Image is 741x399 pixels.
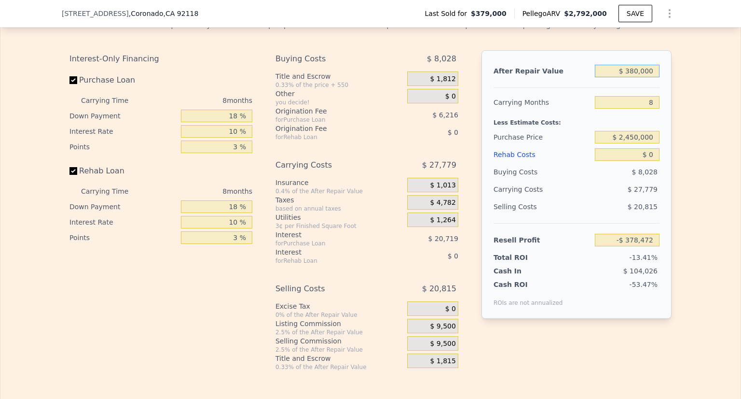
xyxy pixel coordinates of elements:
[445,92,456,101] span: $ 0
[448,128,458,136] span: $ 0
[448,252,458,260] span: $ 0
[428,235,458,242] span: $ 20,719
[422,280,456,298] span: $ 20,815
[494,128,591,146] div: Purchase Price
[494,266,554,276] div: Cash In
[494,289,563,307] div: ROIs are not annualized
[275,301,403,311] div: Excise Tax
[275,71,403,81] div: Title and Escrow
[275,50,383,68] div: Buying Costs
[69,71,177,89] label: Purchase Loan
[618,5,652,22] button: SAVE
[275,240,383,247] div: for Purchase Loan
[275,89,403,99] div: Other
[494,253,554,262] div: Total ROI
[81,93,144,108] div: Carrying Time
[494,146,591,163] div: Rehab Costs
[69,139,177,155] div: Points
[69,50,252,68] div: Interest-Only Financing
[430,181,455,190] span: $ 1,013
[430,322,455,331] span: $ 9,500
[427,50,456,68] span: $ 8,028
[275,222,403,230] div: 3¢ per Finished Square Foot
[275,187,403,195] div: 0.4% of the After Repair Value
[69,76,77,84] input: Purchase Loan
[275,230,383,240] div: Interest
[422,157,456,174] span: $ 27,779
[69,124,177,139] div: Interest Rate
[628,203,658,211] span: $ 20,815
[630,254,658,261] span: -13.41%
[628,185,658,193] span: $ 27,779
[275,257,383,265] div: for Rehab Loan
[430,199,455,207] span: $ 4,782
[275,346,403,354] div: 2.5% of the After Repair Value
[632,168,658,176] span: $ 8,028
[275,157,383,174] div: Carrying Costs
[129,9,199,18] span: , Coronado
[275,354,403,363] div: Title and Escrow
[494,280,563,289] div: Cash ROI
[494,62,591,80] div: After Repair Value
[275,247,383,257] div: Interest
[275,363,403,371] div: 0.33% of the After Repair Value
[69,108,177,124] div: Down Payment
[494,181,554,198] div: Carrying Costs
[275,116,383,124] div: for Purchase Loan
[430,357,455,366] span: $ 1,815
[275,178,403,187] div: Insurance
[275,311,403,319] div: 0% of the After Repair Value
[275,205,403,213] div: based on annual taxes
[69,214,177,230] div: Interest Rate
[660,4,679,23] button: Show Options
[275,319,403,328] div: Listing Commission
[275,99,403,106] div: you decide!
[275,81,403,89] div: 0.33% of the price + 550
[445,305,456,313] span: $ 0
[494,231,591,249] div: Resell Profit
[494,94,591,111] div: Carrying Months
[430,216,455,225] span: $ 1,264
[275,124,383,133] div: Origination Fee
[69,199,177,214] div: Down Payment
[425,9,471,18] span: Last Sold for
[623,267,658,275] span: $ 104,026
[62,9,129,18] span: [STREET_ADDRESS]
[471,9,507,18] span: $379,000
[148,93,252,108] div: 8 months
[81,184,144,199] div: Carrying Time
[275,195,403,205] div: Taxes
[432,111,458,119] span: $ 6,216
[275,213,403,222] div: Utilities
[69,167,77,175] input: Rehab Loan
[522,9,564,18] span: Pellego ARV
[275,336,403,346] div: Selling Commission
[69,162,177,180] label: Rehab Loan
[430,75,455,84] span: $ 1,812
[164,10,199,17] span: , CA 92118
[494,198,591,215] div: Selling Costs
[430,340,455,348] span: $ 9,500
[148,184,252,199] div: 8 months
[275,280,383,298] div: Selling Costs
[564,10,607,17] span: $2,792,000
[69,230,177,245] div: Points
[275,106,383,116] div: Origination Fee
[275,133,383,141] div: for Rehab Loan
[494,111,659,128] div: Less Estimate Costs:
[275,328,403,336] div: 2.5% of the After Repair Value
[494,163,591,181] div: Buying Costs
[630,281,658,288] span: -53.47%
